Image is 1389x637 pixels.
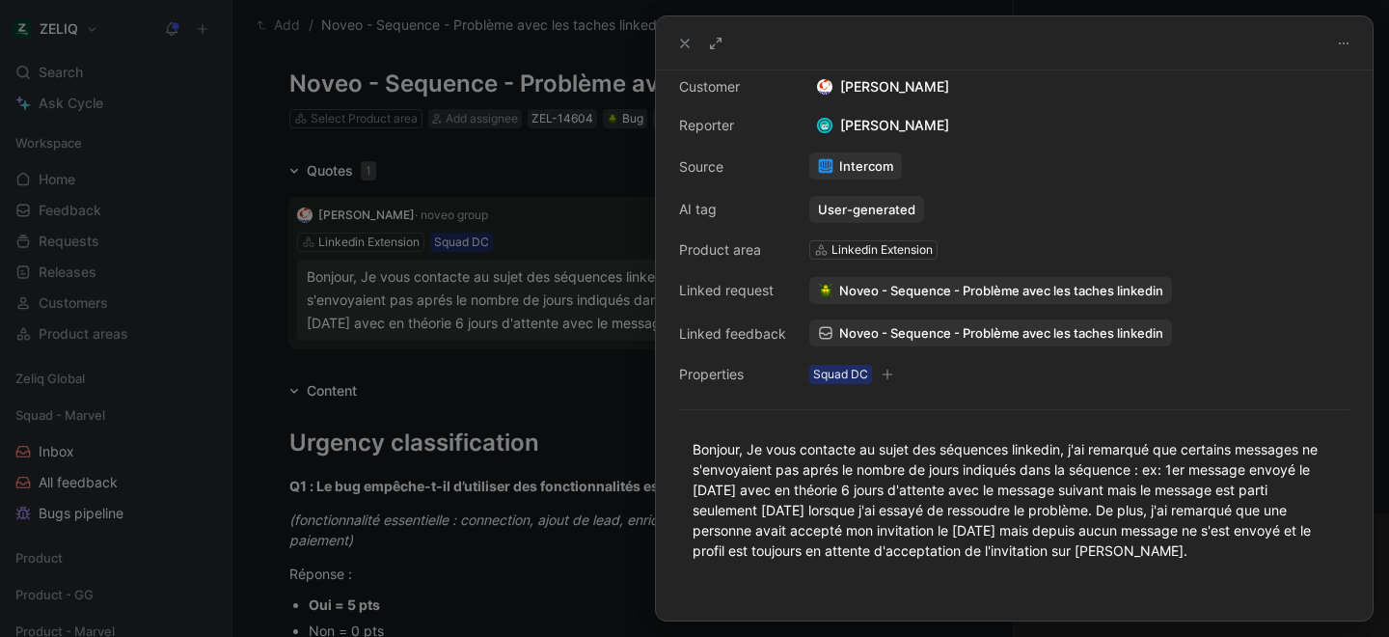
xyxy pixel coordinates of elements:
[693,439,1336,561] div: Bonjour, Je vous contacte au sujet des séquences linkedin, j'ai remarqué que certains messages ne...
[809,114,957,137] div: [PERSON_NAME]
[839,282,1163,299] span: Noveo - Sequence - Problème avec les taches linkedin
[679,75,786,98] div: Customer
[809,152,902,180] a: Intercom
[809,277,1172,304] button: 🪲Noveo - Sequence - Problème avec les taches linkedin
[831,240,933,260] div: Linkedin Extension
[679,279,786,302] div: Linked request
[809,75,957,98] div: [PERSON_NAME]
[679,114,786,137] div: Reporter
[679,238,786,262] div: Product area
[679,155,786,179] div: Source
[679,322,786,346] div: Linked feedback
[819,120,831,132] img: avatar
[817,79,832,95] img: logo
[818,283,833,298] img: 🪲
[679,363,786,386] div: Properties
[813,365,868,384] div: Squad DC
[839,324,1163,342] span: Noveo - Sequence - Problème avec les taches linkedin
[679,198,786,221] div: AI tag
[809,319,1172,346] a: Noveo - Sequence - Problème avec les taches linkedin
[818,201,915,218] div: User-generated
